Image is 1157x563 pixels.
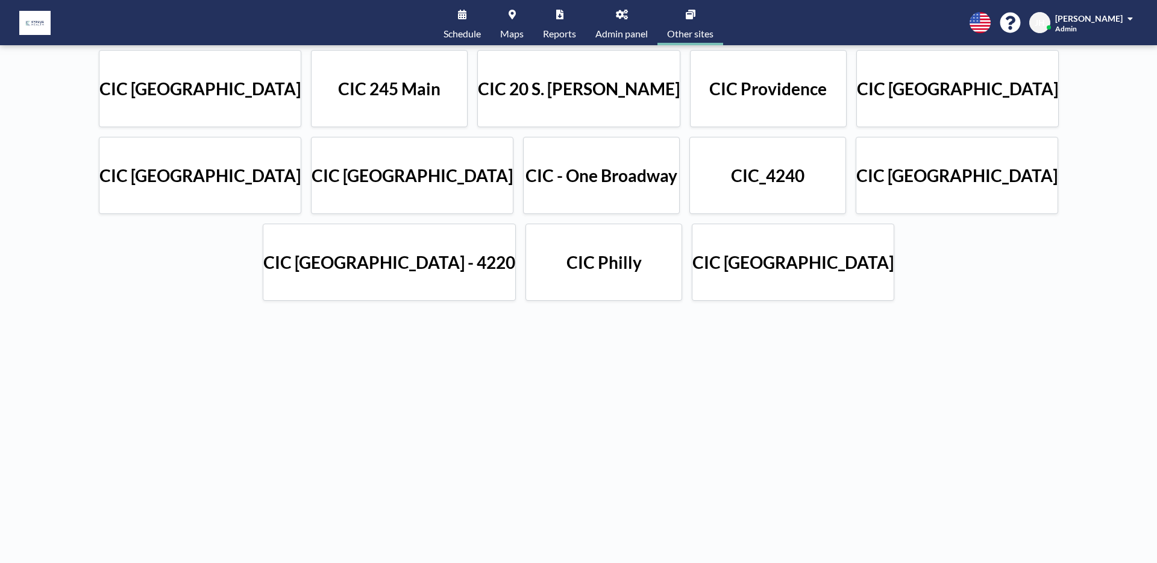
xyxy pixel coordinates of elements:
[500,29,524,39] span: Maps
[1035,17,1045,28] span: JH
[731,165,804,186] h4: CIC_4240
[566,252,642,273] h4: CIC Philly
[543,29,576,39] span: Reports
[444,29,481,39] span: Schedule
[312,165,513,186] h4: CIC [GEOGRAPHIC_DATA]
[99,165,301,186] h4: CIC [GEOGRAPHIC_DATA]
[692,252,894,273] h4: CIC [GEOGRAPHIC_DATA]
[525,165,677,186] h4: CIC - One Broadway
[338,78,441,99] h4: CIC 245 Main
[595,29,648,39] span: Admin panel
[667,29,713,39] span: Other sites
[99,78,301,99] h4: CIC [GEOGRAPHIC_DATA]
[19,11,51,35] img: organization-logo
[1055,13,1123,24] span: [PERSON_NAME]
[263,252,515,273] h4: CIC [GEOGRAPHIC_DATA] - 4220
[1055,24,1077,33] span: Admin
[856,165,1058,186] h4: CIC [GEOGRAPHIC_DATA]
[857,78,1058,99] h4: CIC [GEOGRAPHIC_DATA]
[709,78,827,99] h4: CIC Providence
[478,78,680,99] h4: CIC 20 S. [PERSON_NAME]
